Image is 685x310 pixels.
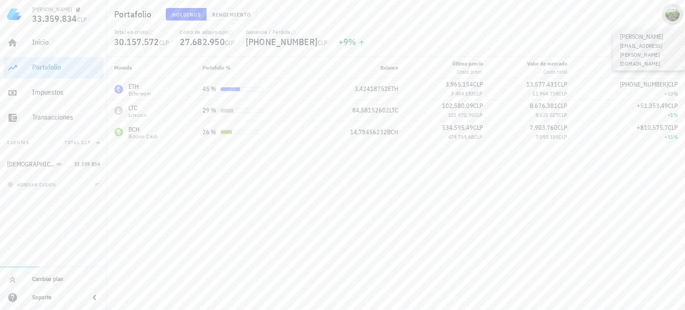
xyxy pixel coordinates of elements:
[452,68,483,76] div: Costo prom.
[474,133,483,140] span: CLP
[202,128,217,137] div: 26 %
[442,102,473,110] span: 102.580,09
[128,91,151,96] div: Ethereum
[574,57,685,79] th: Ganancia / Pérdida: Sin ordenar. Pulse para ordenar de forma ascendente.
[195,57,310,79] th: Portafolio %: Sin ordenar. Pulse para ordenar de forma ascendente.
[32,88,100,96] div: Impuestos
[212,11,251,18] span: Rendimiento
[7,7,21,21] img: LedgiFi
[668,80,678,88] span: CLP
[558,112,567,118] span: CLP
[206,8,257,21] button: Rendimiento
[665,7,680,21] div: avatar
[114,29,169,36] div: Total en cripto
[4,153,103,175] a: [DEMOGRAPHIC_DATA] 33.359.834
[202,106,217,115] div: 29 %
[128,112,147,118] div: Litecoin
[5,180,60,189] button: agregar cuenta
[32,294,82,301] div: Soporte
[32,12,77,25] span: 33.359.834
[77,16,87,24] span: CLP
[4,82,103,103] a: Impuestos
[388,85,398,93] span: ETH
[74,161,100,167] span: 33.359.834
[582,111,678,120] div: +1
[452,60,483,68] div: Último precio
[246,29,328,36] div: Ganancia / Pérdida
[446,80,473,88] span: 3.965.154
[451,90,474,97] span: 3.494.183
[442,124,473,132] span: 534.595,49
[536,112,559,118] span: 8.625.027
[473,102,483,110] span: CLP
[536,133,559,140] span: 7.093.185
[558,133,567,140] span: CLP
[634,64,678,71] span: Ganancia / Pérdida
[32,113,100,121] div: Transacciones
[128,103,147,112] div: LTC
[65,140,91,145] span: Total CLP
[389,106,398,114] span: LTC
[380,64,398,71] span: Balance
[527,68,567,76] div: Costo total
[318,39,328,47] span: CLP
[32,63,100,71] div: Portafolio
[225,39,235,47] span: CLP
[448,112,474,118] span: 101.972,95
[128,82,151,91] div: ETH
[310,57,405,79] th: Balance: Sin ordenar. Pulse para ordenar de forma ascendente.
[582,132,678,141] div: +11
[114,36,159,48] span: 30.157.572
[159,39,169,47] span: CLP
[246,36,318,48] span: [PHONE_NUMBER]
[202,64,231,71] span: Portafolio %
[620,80,668,88] span: [PHONE_NUMBER]
[582,89,678,98] div: +13
[128,134,158,139] div: Bitcoin Cash
[128,125,158,134] div: BCH
[530,102,557,110] span: 8.676.381
[32,6,72,13] div: [PERSON_NAME]
[114,85,123,94] div: ETH-icon
[114,64,132,71] span: Moneda
[527,60,567,68] div: Valor de mercado
[673,133,678,140] span: %
[668,102,678,110] span: CLP
[352,106,389,114] span: 84,58152602
[4,132,103,153] button: CuentasTotal CLP
[637,102,668,110] span: +51.353,49
[473,124,483,132] span: CLP
[668,124,678,132] span: CLP
[355,85,388,93] span: 3,42418752
[4,57,103,79] a: Portafolio
[637,124,668,132] span: +810.575,7
[448,133,474,140] span: 479.769,68
[526,80,557,88] span: 13.577.431
[387,128,398,136] span: BCH
[474,90,483,97] span: CLP
[114,128,123,136] div: BCH-icon
[114,106,123,115] div: LTC-icon
[114,7,155,21] h1: Portafolio
[474,112,483,118] span: CLP
[166,8,207,21] button: Holdings
[107,57,195,79] th: Moneda
[673,90,678,97] span: %
[32,276,100,283] div: Cambiar plan
[202,84,217,94] div: 45 %
[32,38,100,46] div: Inicio
[9,182,56,188] span: agregar cuenta
[557,80,567,88] span: CLP
[530,124,557,132] span: 7.903.760
[338,37,365,46] div: +9
[4,32,103,54] a: Inicio
[4,107,103,128] a: Transacciones
[558,90,567,97] span: CLP
[172,11,201,18] span: Holdings
[557,124,567,132] span: CLP
[7,161,54,168] div: [DEMOGRAPHIC_DATA]
[557,102,567,110] span: CLP
[348,36,356,48] span: %
[350,128,387,136] span: 14,78456232
[180,36,225,48] span: 27.682.950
